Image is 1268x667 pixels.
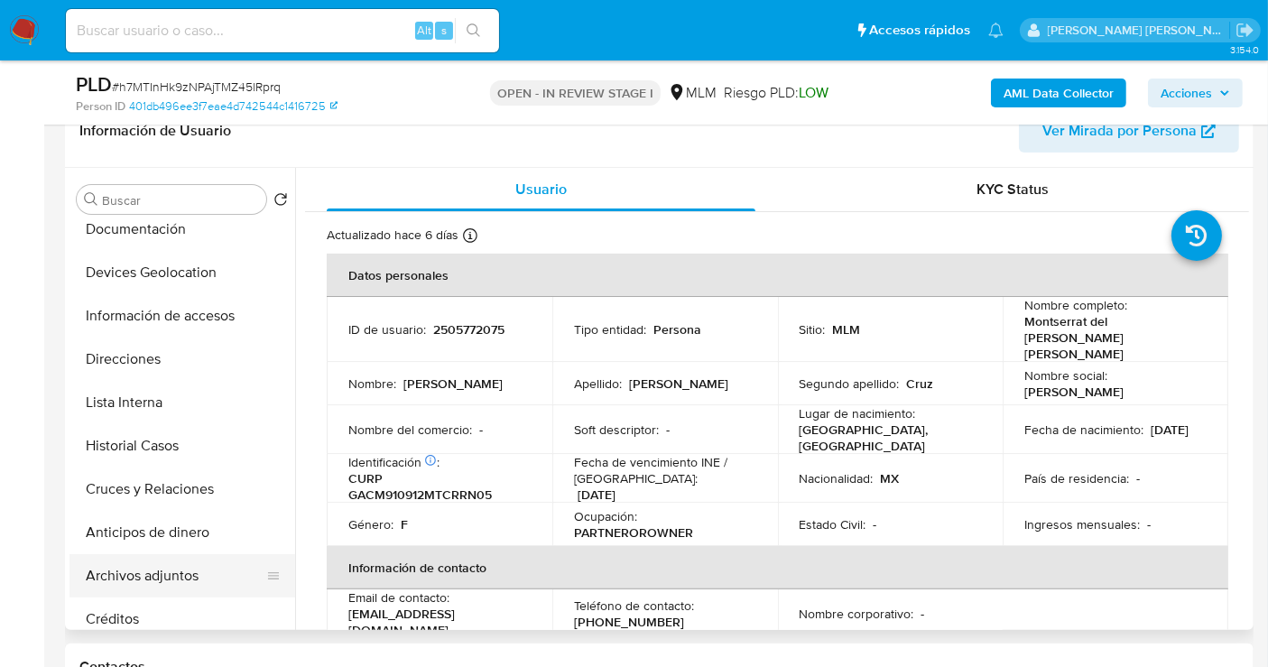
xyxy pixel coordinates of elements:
[668,83,717,103] div: MLM
[1042,109,1197,153] span: Ver Mirada por Persona
[327,254,1228,297] th: Datos personales
[348,589,449,606] p: Email de contacto :
[490,80,661,106] p: OPEN - IN REVIEW STAGE I
[800,422,975,454] p: [GEOGRAPHIC_DATA], [GEOGRAPHIC_DATA]
[1147,516,1151,533] p: -
[574,598,694,614] p: Teléfono de contacto :
[348,516,393,533] p: Género :
[455,18,492,43] button: search-icon
[69,338,295,381] button: Direcciones
[348,375,396,392] p: Nombre :
[69,598,295,641] button: Créditos
[348,470,523,503] p: CURP GACM910912MTCRRN05
[403,375,503,392] p: [PERSON_NAME]
[433,321,504,338] p: 2505772075
[348,606,523,638] p: [EMAIL_ADDRESS][DOMAIN_NAME]
[348,422,472,438] p: Nombre del comercio :
[881,470,900,486] p: MX
[1024,516,1140,533] p: Ingresos mensuales :
[441,22,447,39] span: s
[988,23,1004,38] a: Notificaciones
[800,606,914,622] p: Nombre corporativo :
[574,524,693,541] p: PARTNEROROWNER
[800,375,900,392] p: Segundo apellido :
[112,78,281,96] span: # h7MTInHk9zNPAjTMZ45lRprq
[66,19,499,42] input: Buscar usuario o caso...
[1019,109,1239,153] button: Ver Mirada por Persona
[653,321,701,338] p: Persona
[800,516,866,533] p: Estado Civil :
[69,381,295,424] button: Lista Interna
[578,486,615,503] p: [DATE]
[273,192,288,212] button: Volver al orden por defecto
[69,294,295,338] button: Información de accesos
[69,251,295,294] button: Devices Geolocation
[574,321,646,338] p: Tipo entidad :
[574,422,659,438] p: Soft descriptor :
[69,424,295,468] button: Historial Casos
[69,208,295,251] button: Documentación
[76,98,125,115] b: Person ID
[479,422,483,438] p: -
[102,192,259,208] input: Buscar
[574,508,637,524] p: Ocupación :
[84,192,98,207] button: Buscar
[129,98,338,115] a: 401db496ee3f7eae4d742544c1416725
[574,454,756,486] p: Fecha de vencimiento INE / [GEOGRAPHIC_DATA] :
[1148,79,1243,107] button: Acciones
[666,422,670,438] p: -
[348,321,426,338] p: ID de usuario :
[991,79,1126,107] button: AML Data Collector
[1230,42,1259,57] span: 3.154.0
[800,405,916,422] p: Lugar de nacimiento :
[69,468,295,511] button: Cruces y Relaciones
[1236,21,1254,40] a: Salir
[1024,384,1124,400] p: [PERSON_NAME]
[869,21,970,40] span: Accesos rápidos
[1161,79,1212,107] span: Acciones
[1024,470,1129,486] p: País de residencia :
[1024,297,1127,313] p: Nombre completo :
[327,227,458,244] p: Actualizado hace 6 días
[921,606,925,622] p: -
[1024,422,1143,438] p: Fecha de nacimiento :
[401,516,408,533] p: F
[1024,367,1107,384] p: Nombre social :
[1136,470,1140,486] p: -
[327,546,1228,589] th: Información de contacto
[800,470,874,486] p: Nacionalidad :
[69,554,281,598] button: Archivos adjuntos
[800,321,826,338] p: Sitio :
[69,511,295,554] button: Anticipos de dinero
[1048,22,1230,39] p: nancy.sanchezgarcia@mercadolibre.com.mx
[574,375,622,392] p: Apellido :
[76,69,112,98] b: PLD
[799,82,828,103] span: LOW
[724,83,828,103] span: Riesgo PLD:
[874,516,877,533] p: -
[977,179,1050,199] span: KYC Status
[907,375,934,392] p: Cruz
[1004,79,1114,107] b: AML Data Collector
[348,454,440,470] p: Identificación :
[515,179,567,199] span: Usuario
[417,22,431,39] span: Alt
[1151,422,1189,438] p: [DATE]
[574,614,684,630] p: [PHONE_NUMBER]
[833,321,861,338] p: MLM
[629,375,728,392] p: [PERSON_NAME]
[79,122,231,140] h1: Información de Usuario
[1024,313,1199,362] p: Montserrat del [PERSON_NAME] [PERSON_NAME]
